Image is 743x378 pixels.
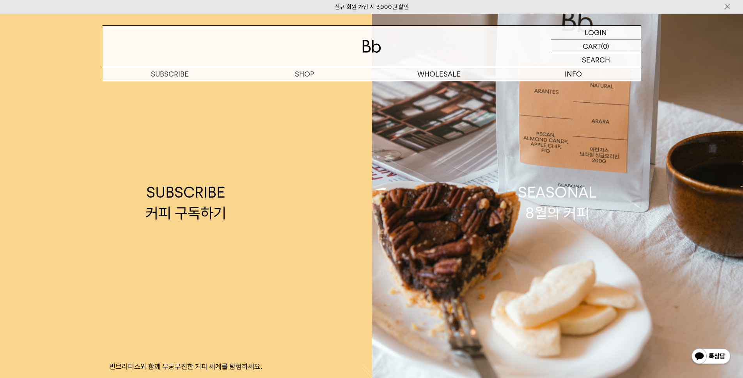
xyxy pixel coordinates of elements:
[506,67,641,81] p: INFO
[585,26,607,39] p: LOGIN
[551,39,641,53] a: CART (0)
[145,182,226,223] div: SUBSCRIBE 커피 구독하기
[518,182,597,223] div: SEASONAL 8월의 커피
[362,40,381,53] img: 로고
[583,39,601,53] p: CART
[103,67,237,81] a: SUBSCRIBE
[691,348,731,366] img: 카카오톡 채널 1:1 채팅 버튼
[335,4,409,11] a: 신규 회원 가입 시 3,000원 할인
[582,53,610,67] p: SEARCH
[372,67,506,81] p: WHOLESALE
[237,67,372,81] a: SHOP
[601,39,609,53] p: (0)
[551,26,641,39] a: LOGIN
